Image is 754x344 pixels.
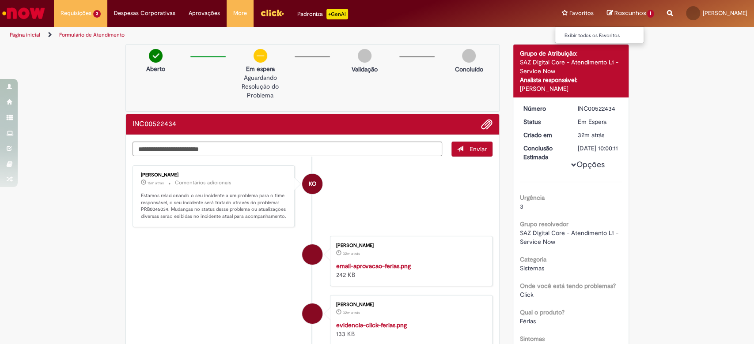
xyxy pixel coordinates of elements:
[578,131,619,139] div: 01/09/2025 09:00:11
[133,120,176,128] h2: INC00522434 Histórico de tíquete
[93,10,101,18] span: 3
[520,58,622,75] div: SAZ Digital Core - Atendimento L1 - Service Now
[569,9,593,18] span: Favoritos
[647,10,654,18] span: 1
[352,65,378,74] p: Validação
[520,335,545,343] b: Sintomas
[175,179,231,187] small: Comentários adicionais
[462,49,476,63] img: img-circle-grey.png
[520,220,568,228] b: Grupo resolvedor
[59,31,125,38] a: Formulário de Atendimento
[703,9,747,17] span: [PERSON_NAME]
[520,291,534,299] span: Click
[520,202,523,210] span: 3
[520,49,622,58] div: Grupo de Atribuição:
[336,321,407,329] a: evidencia-click-ferias.png
[517,104,571,113] dt: Número
[520,282,616,290] b: Onde você está tendo problemas?
[10,31,40,38] a: Página inicial
[189,9,220,18] span: Aprovações
[233,9,247,18] span: More
[148,180,164,186] span: 15m atrás
[578,131,604,139] span: 32m atrás
[555,26,644,43] ul: Favoritos
[455,65,483,74] p: Concluído
[114,9,175,18] span: Despesas Corporativas
[520,317,536,325] span: Férias
[578,117,619,126] div: Em Espera
[578,144,619,153] div: [DATE] 10:00:11
[336,262,411,270] a: email-aprovacao-ferias.png
[230,64,290,73] p: Em espera
[614,9,646,17] span: Rascunhos
[578,131,604,139] time: 01/09/2025 09:00:11
[302,303,322,324] div: Ana Laura Gomes Dos Santos
[336,302,483,307] div: [PERSON_NAME]
[481,119,493,130] button: Adicionar anexos
[336,243,483,248] div: [PERSON_NAME]
[230,73,290,100] p: Aguardando Resolução do Problema
[297,9,348,19] div: Padroniza
[254,49,267,63] img: circle-minus.png
[7,27,496,43] ul: Trilhas de página
[302,174,322,194] div: Kalliandru Oliveira
[520,229,620,246] span: SAZ Digital Core - Atendimento L1 - Service Now
[302,244,322,265] div: Ana Laura Gomes Dos Santos
[260,6,284,19] img: click_logo_yellow_360x200.png
[309,173,316,194] span: KO
[578,104,619,113] div: INC00522434
[555,31,652,41] a: Exibir todos os Favoritos
[336,262,483,279] div: 242 KB
[141,192,288,220] p: Estamos relacionando o seu incidente a um problema para o time responsável, o seu incidente será ...
[61,9,91,18] span: Requisições
[606,9,654,18] a: Rascunhos
[141,172,288,178] div: [PERSON_NAME]
[1,4,46,22] img: ServiceNow
[520,308,565,316] b: Qual o produto?
[149,49,163,63] img: check-circle-green.png
[520,194,545,202] b: Urgência
[520,255,546,263] b: Categoria
[148,180,164,186] time: 01/09/2025 09:17:31
[520,75,622,84] div: Analista responsável:
[517,131,571,139] dt: Criado em
[358,49,371,63] img: img-circle-grey.png
[517,144,571,161] dt: Conclusão Estimada
[343,251,360,256] span: 32m atrás
[470,145,487,153] span: Enviar
[517,117,571,126] dt: Status
[520,84,622,93] div: [PERSON_NAME]
[451,142,493,157] button: Enviar
[520,264,544,272] span: Sistemas
[343,310,360,315] time: 01/09/2025 09:00:07
[326,9,348,19] p: +GenAi
[146,64,165,73] p: Aberto
[343,251,360,256] time: 01/09/2025 09:00:07
[133,142,443,157] textarea: Digite sua mensagem aqui...
[336,321,483,338] div: 133 KB
[343,310,360,315] span: 32m atrás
